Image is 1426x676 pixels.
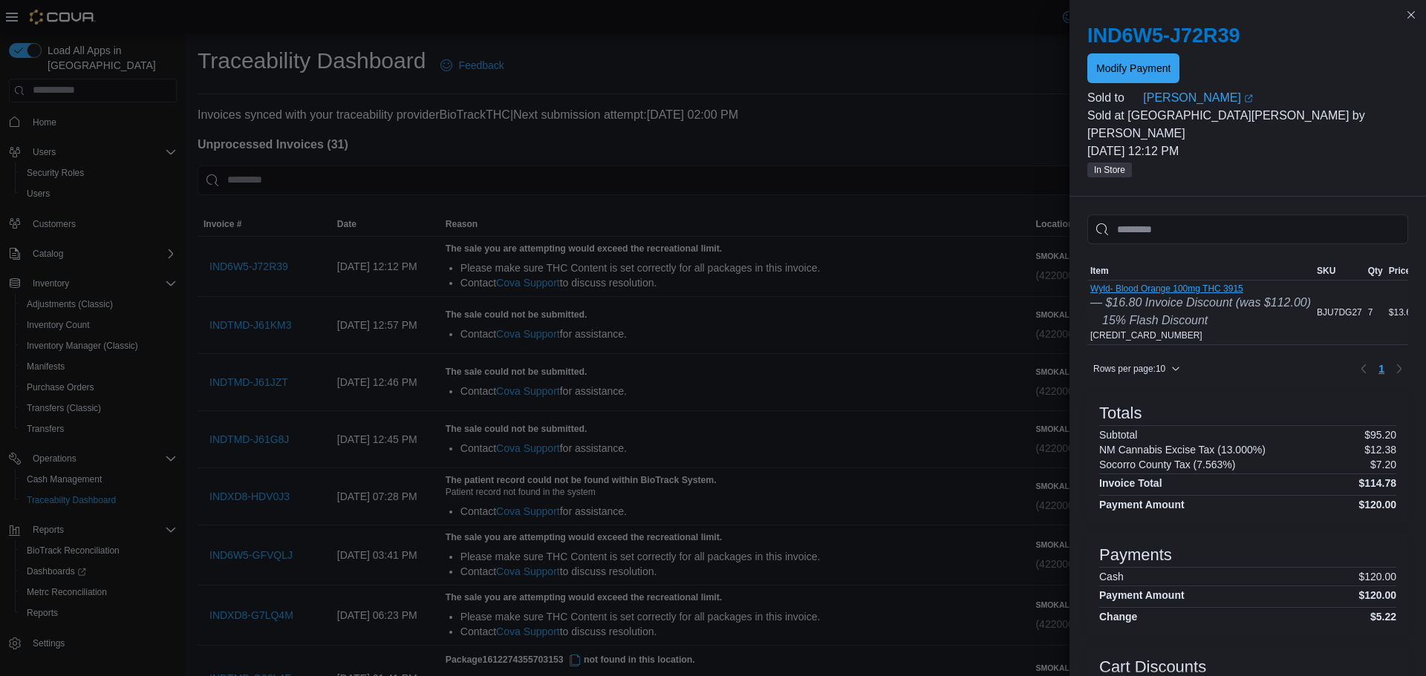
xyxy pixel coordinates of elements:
h4: Change [1099,611,1137,623]
button: Next page [1390,360,1408,378]
div: Sold to [1087,89,1140,107]
h4: Payment Amount [1099,499,1185,511]
h6: Subtotal [1099,429,1137,441]
nav: Pagination for table: MemoryTable from EuiInMemoryTable [1355,357,1408,381]
span: In Store [1087,163,1132,177]
a: [PERSON_NAME]External link [1143,89,1408,107]
h6: NM Cannabis Excise Tax (13.000%) [1099,444,1266,456]
h3: Totals [1099,404,1142,422]
input: This is a search bar. As you type, the results lower in the page will automatically filter. [1087,214,1408,244]
h4: $114.78 [1358,477,1396,489]
span: Qty [1368,265,1383,277]
span: 1 [1378,361,1384,376]
h6: Socorro County Tax (7.563%) [1099,459,1235,470]
span: Rows per page : 10 [1093,363,1165,375]
h4: $5.22 [1370,611,1396,623]
button: SKU [1314,262,1365,280]
button: Price [1386,262,1419,280]
svg: External link [1244,94,1253,103]
span: Price [1389,265,1410,277]
ul: Pagination for table: MemoryTable from EuiInMemoryTable [1373,357,1390,381]
span: SKU [1317,265,1335,277]
p: Sold at [GEOGRAPHIC_DATA][PERSON_NAME] by [PERSON_NAME] [1087,107,1408,142]
p: $7.20 [1370,459,1396,470]
div: [CREDIT_CARD_NUMBER] [1090,283,1311,341]
p: $120.00 [1358,571,1396,583]
div: — $16.80 Invoice Discount (was $112.00) [1090,294,1311,312]
button: Rows per page:10 [1087,360,1186,378]
p: $12.38 [1364,444,1396,456]
button: Wyld- Blood Orange 100mg THC 3915 [1090,283,1311,294]
div: 7 [1365,303,1386,321]
button: Qty [1365,262,1386,280]
h4: Invoice Total [1099,477,1162,489]
h4: Payment Amount [1099,589,1185,601]
h4: $120.00 [1358,589,1396,601]
h4: $120.00 [1358,499,1396,511]
span: BJU7DG27 [1317,306,1362,318]
h6: Cash [1099,571,1124,583]
i: 15% Flash Discount [1102,314,1208,326]
h3: Payments [1099,546,1172,564]
button: Previous page [1355,360,1373,378]
div: $13.60 [1386,303,1419,321]
button: Close this dialog [1402,6,1420,24]
h2: IND6W5-J72R39 [1087,24,1408,47]
button: Page 1 of 1 [1373,357,1390,381]
span: In Store [1094,163,1125,177]
button: Item [1087,262,1314,280]
span: Item [1090,265,1109,277]
button: Modify Payment [1087,53,1179,83]
h3: Cart Discounts [1099,658,1206,676]
p: [DATE] 12:12 PM [1087,142,1408,160]
span: Modify Payment [1096,61,1171,76]
p: $95.20 [1364,429,1396,441]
